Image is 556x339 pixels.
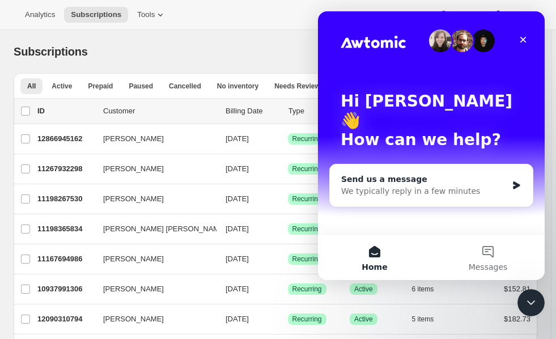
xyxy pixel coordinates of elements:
p: 12866945162 [37,133,94,145]
button: [PERSON_NAME] [96,310,210,328]
p: 11198365834 [37,223,94,235]
span: 6 items [412,285,434,294]
span: [DATE] [226,255,249,263]
span: Cancelled [169,82,201,91]
p: 11267932298 [37,163,94,175]
span: Recurring [292,224,322,234]
span: Help [449,10,465,19]
p: ID [37,105,94,117]
button: 6 items [412,281,447,297]
span: Recurring [292,315,322,324]
p: 12090310794 [37,313,94,325]
div: 10937991306[PERSON_NAME][DATE]SuccessRecurringSuccessActive6 items$152.81 [37,281,530,297]
button: [PERSON_NAME] [96,280,210,298]
span: [DATE] [226,285,249,293]
span: $182.73 [504,315,530,323]
span: Tools [137,10,155,19]
button: [PERSON_NAME] [PERSON_NAME] [96,220,210,238]
div: 12866945162[PERSON_NAME][DATE]SuccessRecurringSuccessActive7 items$148.08 [37,131,530,147]
button: Help [431,7,483,23]
iframe: Intercom live chat [318,11,545,280]
span: No inventory [217,82,258,91]
span: [DATE] [226,224,249,233]
span: [DATE] [226,134,249,143]
p: Billing Date [226,105,279,117]
span: Prepaid [88,82,113,91]
span: Active [354,315,373,324]
span: All [27,82,36,91]
button: Settings [486,7,538,23]
button: [PERSON_NAME] [96,250,210,268]
span: Recurring [292,194,322,204]
div: IDCustomerBilling DateTypeStatusItemsTotal [37,105,530,117]
p: 10937991306 [37,283,94,295]
div: Type [288,105,342,117]
button: Subscriptions [64,7,128,23]
span: Paused [129,82,153,91]
button: Tools [130,7,173,23]
span: Active [52,82,72,91]
div: 11198365834[PERSON_NAME] [PERSON_NAME][DATE]SuccessRecurringSuccessActive1 item$179.10 [37,221,530,237]
div: 11167694986[PERSON_NAME][DATE]SuccessRecurringSuccessActive2 items$176.99 [37,251,530,267]
button: [PERSON_NAME] [96,130,210,148]
span: [PERSON_NAME] [PERSON_NAME] [103,223,226,235]
span: Analytics [25,10,55,19]
span: [DATE] [226,315,249,323]
div: 12090310794[PERSON_NAME][DATE]SuccessRecurringSuccessActive5 items$182.73 [37,311,530,327]
span: Subscriptions [71,10,121,19]
span: Subscriptions [14,45,88,58]
iframe: Intercom live chat [517,289,545,316]
span: Settings [504,10,531,19]
span: [PERSON_NAME] [103,163,164,175]
span: [DATE] [226,164,249,173]
button: [PERSON_NAME] [96,160,210,178]
span: [DATE] [226,194,249,203]
div: 11198267530[PERSON_NAME][DATE]SuccessRecurringSuccessActive1 item$199.00 [37,191,530,207]
span: [PERSON_NAME] [103,313,164,325]
p: 11198267530 [37,193,94,205]
button: Analytics [18,7,62,23]
span: Recurring [292,134,322,143]
span: Recurring [292,164,322,173]
p: 11167694986 [37,253,94,265]
button: 5 items [412,311,447,327]
span: Active [354,285,373,294]
button: [PERSON_NAME] [96,190,210,208]
p: Customer [103,105,217,117]
span: Recurring [292,255,322,264]
span: [PERSON_NAME] [103,253,164,265]
span: Needs Review [274,82,320,91]
span: [PERSON_NAME] [103,283,164,295]
span: [PERSON_NAME] [103,193,164,205]
span: [PERSON_NAME] [103,133,164,145]
span: Recurring [292,285,322,294]
span: 5 items [412,315,434,324]
span: $152.81 [504,285,530,293]
div: 11267932298[PERSON_NAME][DATE]SuccessRecurringSuccessActive7 items$169.72 [37,161,530,177]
